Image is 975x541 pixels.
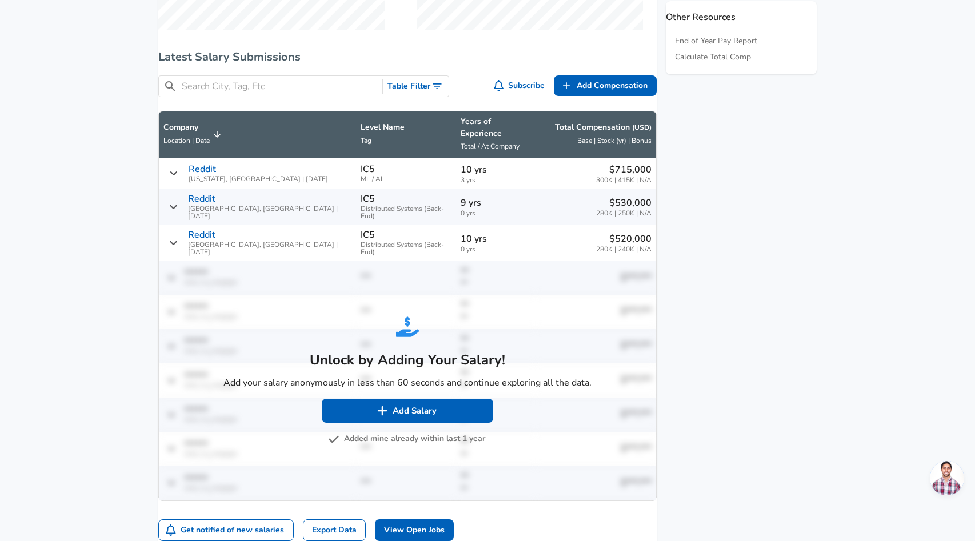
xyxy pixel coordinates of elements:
[188,241,351,256] span: [GEOGRAPHIC_DATA], [GEOGRAPHIC_DATA] | [DATE]
[383,76,449,97] button: Toggle Search Filters
[188,230,215,240] p: Reddit
[492,75,550,97] button: Subscribe
[163,136,210,145] span: Location | Date
[328,434,339,445] img: svg+xml;base64,PHN2ZyB4bWxucz0iaHR0cDovL3d3dy53My5vcmcvMjAwMC9zdmciIGZpbGw9IiM3NTc1NzUiIHZpZXdCb3...
[377,405,388,416] img: svg+xml;base64,PHN2ZyB4bWxucz0iaHR0cDovL3d3dy53My5vcmcvMjAwMC9zdmciIGZpbGw9IiNmZmZmZmYiIHZpZXdCb3...
[577,136,652,145] span: Base | Stock (yr) | Bonus
[158,48,657,66] h6: Latest Salary Submissions
[632,123,652,133] button: (USD)
[361,122,451,133] p: Level Name
[163,122,210,133] p: Company
[158,111,657,500] table: Salary Submissions
[361,205,451,220] span: Distributed Systems (Back-End)
[361,230,375,240] p: IC5
[596,163,652,177] p: $715,000
[163,122,225,147] span: CompanyLocation | Date
[330,432,485,446] button: Added mine already within last 1 year
[596,246,652,253] span: 280K | 240K | N/A
[223,376,592,390] p: Add your salary anonymously in less than 60 seconds and continue exploring all the data.
[322,399,493,423] button: Add Salary
[189,175,328,183] span: [US_STATE], [GEOGRAPHIC_DATA] | [DATE]
[555,122,652,133] p: Total Compensation
[596,210,652,217] span: 280K | 250K | N/A
[361,194,375,204] p: IC5
[461,210,531,217] span: 0 yrs
[930,461,964,495] div: Open chat
[361,241,451,256] span: Distributed Systems (Back-End)
[461,142,520,151] span: Total / At Company
[666,1,817,24] p: Other Resources
[540,122,652,147] span: Total Compensation (USD) Base | Stock (yr) | Bonus
[361,136,371,145] span: Tag
[461,163,531,177] p: 10 yrs
[223,351,592,369] h5: Unlock by Adding Your Salary!
[461,232,531,246] p: 10 yrs
[361,175,451,183] span: ML / AI
[461,116,531,139] p: Years of Experience
[159,520,293,541] button: Get notified of new salaries
[396,315,419,338] img: svg+xml;base64,PHN2ZyB4bWxucz0iaHR0cDovL3d3dy53My5vcmcvMjAwMC9zdmciIGZpbGw9IiMyNjhERUMiIHZpZXdCb3...
[189,164,216,174] p: Reddit
[182,79,378,94] input: Search City, Tag, Etc
[596,196,652,210] p: $530,000
[675,35,757,47] a: End of Year Pay Report
[577,79,648,93] span: Add Compensation
[461,196,531,210] p: 9 yrs
[596,177,652,184] span: 300K | 415K | N/A
[554,75,657,97] a: Add Compensation
[675,51,751,63] a: Calculate Total Comp
[461,246,531,253] span: 0 yrs
[596,232,652,246] p: $520,000
[188,194,215,204] p: Reddit
[461,177,531,184] span: 3 yrs
[361,164,375,174] p: IC5
[188,205,351,220] span: [GEOGRAPHIC_DATA], [GEOGRAPHIC_DATA] | [DATE]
